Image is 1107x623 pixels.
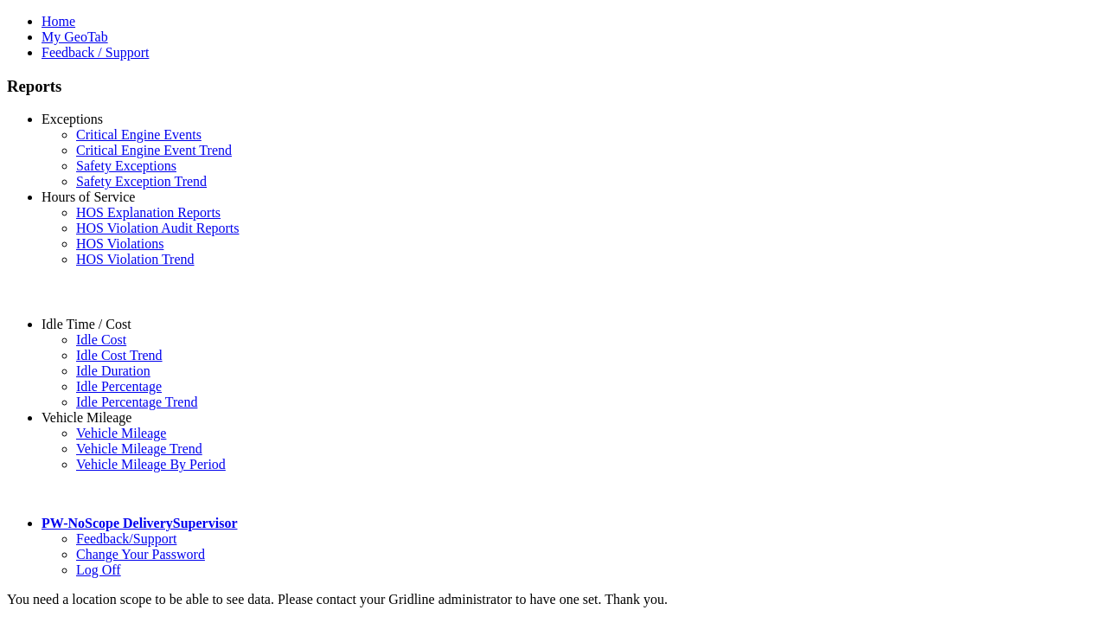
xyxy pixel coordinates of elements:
[42,516,237,530] a: PW-NoScope DeliverySupervisor
[76,221,240,235] a: HOS Violation Audit Reports
[76,174,207,189] a: Safety Exception Trend
[76,426,166,440] a: Vehicle Mileage
[7,592,1100,607] div: You need a location scope to be able to see data. Please contact your Gridline administrator to h...
[76,252,195,267] a: HOS Violation Trend
[76,379,162,394] a: Idle Percentage
[42,410,131,425] a: Vehicle Mileage
[76,562,121,577] a: Log Off
[76,457,226,472] a: Vehicle Mileage By Period
[76,531,176,546] a: Feedback/Support
[42,29,108,44] a: My GeoTab
[7,77,1100,96] h3: Reports
[42,317,131,331] a: Idle Time / Cost
[76,395,197,409] a: Idle Percentage Trend
[76,127,202,142] a: Critical Engine Events
[42,189,135,204] a: Hours of Service
[76,205,221,220] a: HOS Explanation Reports
[76,143,232,157] a: Critical Engine Event Trend
[42,45,149,60] a: Feedback / Support
[42,14,75,29] a: Home
[76,441,202,456] a: Vehicle Mileage Trend
[76,332,126,347] a: Idle Cost
[42,112,103,126] a: Exceptions
[76,363,150,378] a: Idle Duration
[76,158,176,173] a: Safety Exceptions
[76,236,163,251] a: HOS Violations
[76,348,163,363] a: Idle Cost Trend
[76,547,205,562] a: Change Your Password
